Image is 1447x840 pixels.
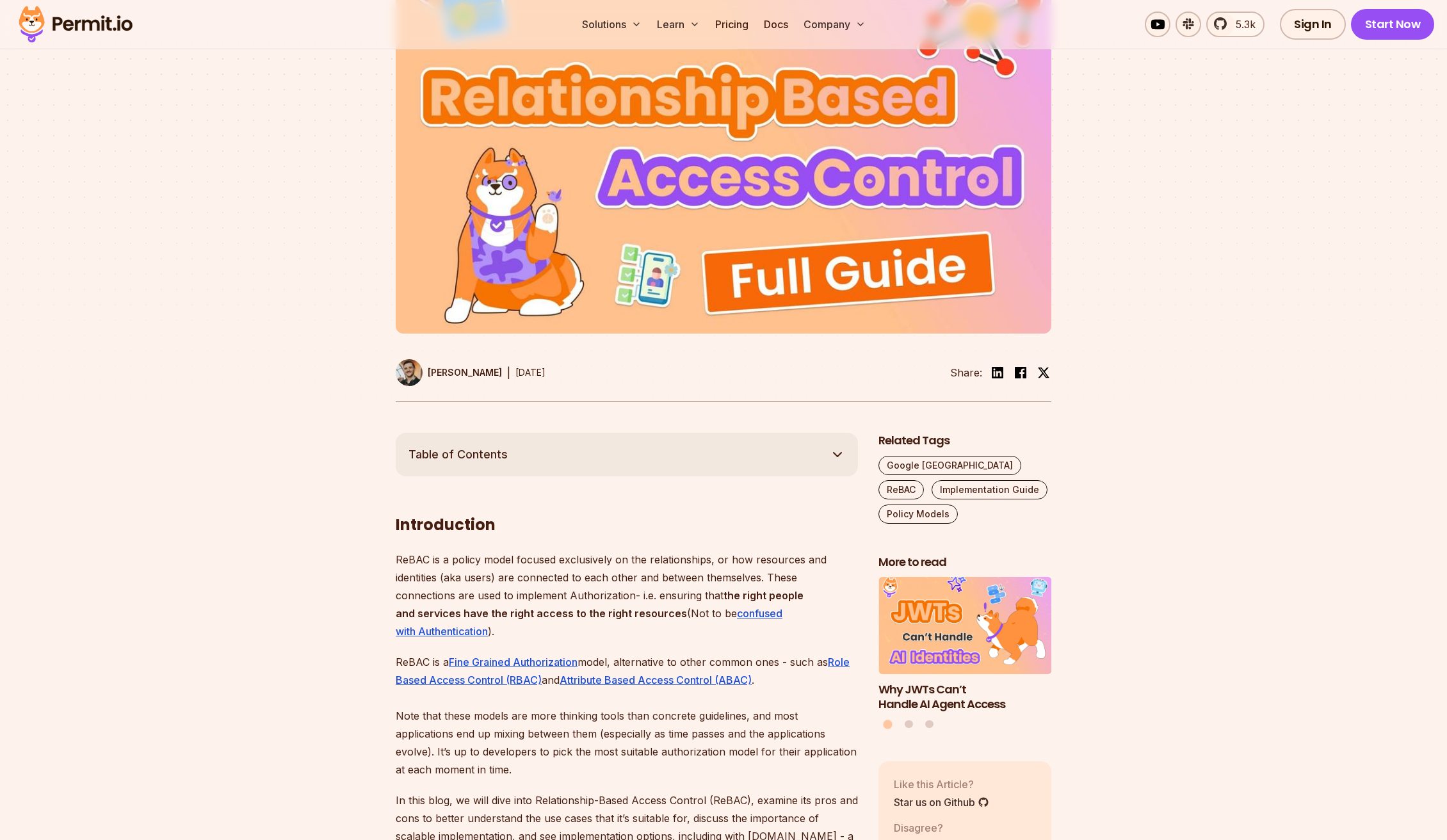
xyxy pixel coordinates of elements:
[894,777,989,792] p: Like this Article?
[428,366,502,379] p: [PERSON_NAME]
[396,433,858,476] button: Table of Contents
[515,367,546,378] time: [DATE]
[408,446,508,464] span: Table of Contents
[1013,365,1028,380] img: facebook
[13,3,138,46] img: Permit logo
[396,464,858,535] h2: Introduction
[878,577,1051,711] a: Why JWTs Can’t Handle AI Agent AccessWhy JWTs Can’t Handle AI Agent Access
[932,480,1047,499] a: Implementation Guide
[396,589,804,620] strong: the right people and services have the right access to the right resources
[950,365,982,380] li: Share:
[1280,9,1346,40] a: Sign In
[990,365,1005,380] img: linkedin
[1228,17,1256,32] span: 5.3k
[396,359,423,386] img: Daniel Bass
[878,554,1051,569] h2: More to read
[396,551,858,640] p: ReBAC is a policy model focused exclusively on the relationships, or how resources and identities...
[905,720,913,729] button: Go to slide 2
[1037,366,1050,379] img: twitter
[878,682,1051,712] h3: Why JWTs Can’t Handle AI Agent Access
[894,820,962,836] p: Disagree?
[878,577,1051,711] li: 1 of 3
[878,456,1021,475] a: Google [GEOGRAPHIC_DATA]
[560,674,752,686] a: Attribute Based Access Control (ABAC)
[759,12,793,37] a: Docs
[878,505,958,524] a: Policy Models
[878,577,1051,730] div: Posts
[507,365,510,380] div: |
[878,480,924,499] a: ReBAC
[878,577,1051,674] img: Why JWTs Can’t Handle AI Agent Access
[449,656,578,668] a: Fine Grained Authorization
[894,795,989,810] a: Star us on Github
[396,607,782,638] a: confused with Authentication
[396,656,850,686] a: Role Based Access Control (RBAC)
[396,359,502,386] a: [PERSON_NAME]
[1351,9,1435,40] a: Start Now
[652,12,705,37] button: Learn
[396,653,858,779] p: ReBAC is a model, alternative to other common ones - such as and . Note that these models are mor...
[925,720,934,729] button: Go to slide 3
[577,12,647,37] button: Solutions
[798,12,871,37] button: Company
[1206,12,1265,37] a: 5.3k
[710,12,754,37] a: Pricing
[884,720,893,729] button: Go to slide 1
[878,433,1051,448] h2: Related Tags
